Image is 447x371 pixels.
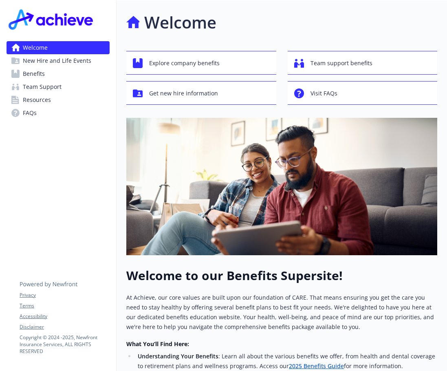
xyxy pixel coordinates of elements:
[23,67,45,80] span: Benefits
[288,81,438,105] button: Visit FAQs
[23,106,37,119] span: FAQs
[126,118,437,255] img: overview page banner
[7,106,110,119] a: FAQs
[7,54,110,67] a: New Hire and Life Events
[135,351,437,371] li: : Learn all about the various benefits we offer, from health and dental coverage to retirement pl...
[7,41,110,54] a: Welcome
[149,86,218,101] span: Get new hire information
[20,291,109,299] a: Privacy
[126,340,189,348] strong: What You’ll Find Here:
[23,54,91,67] span: New Hire and Life Events
[7,80,110,93] a: Team Support
[289,362,344,370] a: 2025 Benefits Guide
[7,67,110,80] a: Benefits
[126,293,437,332] p: At Achieve, our core values are built upon our foundation of CARE. That means ensuring you get th...
[126,51,276,75] button: Explore company benefits
[7,93,110,106] a: Resources
[138,352,218,360] strong: Understanding Your Benefits
[23,80,62,93] span: Team Support
[20,313,109,320] a: Accessibility
[23,93,51,106] span: Resources
[20,334,109,355] p: Copyright © 2024 - 2025 , Newfront Insurance Services, ALL RIGHTS RESERVED
[310,86,337,101] span: Visit FAQs
[288,51,438,75] button: Team support benefits
[149,55,220,71] span: Explore company benefits
[20,302,109,309] a: Terms
[126,81,276,105] button: Get new hire information
[126,268,437,283] h1: Welcome to our Benefits Supersite!
[144,10,216,35] h1: Welcome
[310,55,372,71] span: Team support benefits
[23,41,48,54] span: Welcome
[20,323,109,331] a: Disclaimer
